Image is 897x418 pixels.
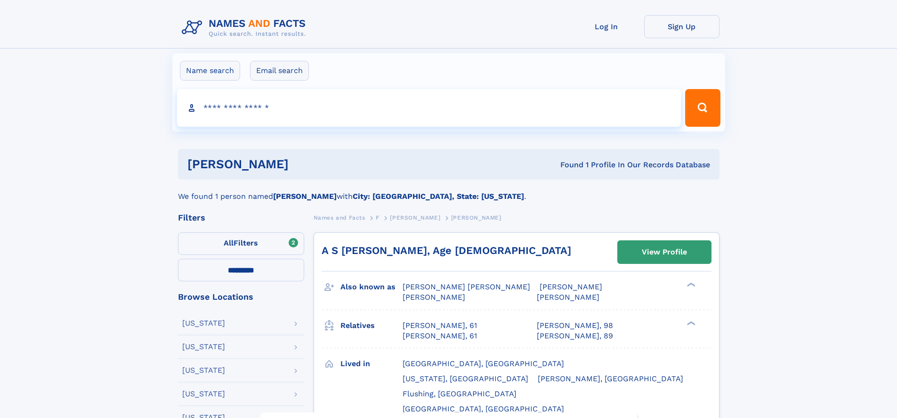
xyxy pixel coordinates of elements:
div: Found 1 Profile In Our Records Database [424,160,710,170]
b: [PERSON_NAME] [273,192,337,201]
div: [US_STATE] [182,367,225,374]
a: Log In [569,15,644,38]
div: ❯ [685,282,696,288]
label: Filters [178,232,304,255]
span: [PERSON_NAME] [390,214,440,221]
a: Names and Facts [314,212,365,223]
div: Browse Locations [178,293,304,301]
span: [GEOGRAPHIC_DATA], [GEOGRAPHIC_DATA] [403,359,564,368]
div: ❯ [685,320,696,326]
div: We found 1 person named with . [178,180,719,202]
a: A S [PERSON_NAME], Age [DEMOGRAPHIC_DATA] [322,245,571,256]
div: View Profile [642,241,687,263]
h3: Also known as [340,279,403,295]
a: F [376,212,380,223]
div: Filters [178,213,304,222]
a: [PERSON_NAME], 61 [403,331,477,341]
a: View Profile [618,241,711,263]
label: Name search [180,61,240,81]
img: Logo Names and Facts [178,15,314,41]
div: [US_STATE] [182,343,225,351]
input: search input [177,89,681,127]
div: [US_STATE] [182,390,225,398]
span: Flushing, [GEOGRAPHIC_DATA] [403,389,517,398]
div: [US_STATE] [182,320,225,327]
span: [PERSON_NAME] [PERSON_NAME] [403,282,530,291]
a: Sign Up [644,15,719,38]
a: [PERSON_NAME] [390,212,440,223]
h1: [PERSON_NAME] [187,158,425,170]
h3: Lived in [340,356,403,372]
h3: Relatives [340,318,403,334]
label: Email search [250,61,309,81]
span: [PERSON_NAME] [403,293,465,302]
span: [GEOGRAPHIC_DATA], [GEOGRAPHIC_DATA] [403,404,564,413]
span: F [376,214,380,221]
span: [US_STATE], [GEOGRAPHIC_DATA] [403,374,528,383]
button: Search Button [685,89,720,127]
span: [PERSON_NAME], [GEOGRAPHIC_DATA] [538,374,683,383]
span: [PERSON_NAME] [540,282,602,291]
span: [PERSON_NAME] [451,214,501,221]
a: [PERSON_NAME], 98 [537,320,613,331]
a: [PERSON_NAME], 61 [403,320,477,331]
b: City: [GEOGRAPHIC_DATA], State: [US_STATE] [353,192,524,201]
span: All [224,238,234,247]
a: [PERSON_NAME], 89 [537,331,613,341]
span: [PERSON_NAME] [537,293,599,302]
